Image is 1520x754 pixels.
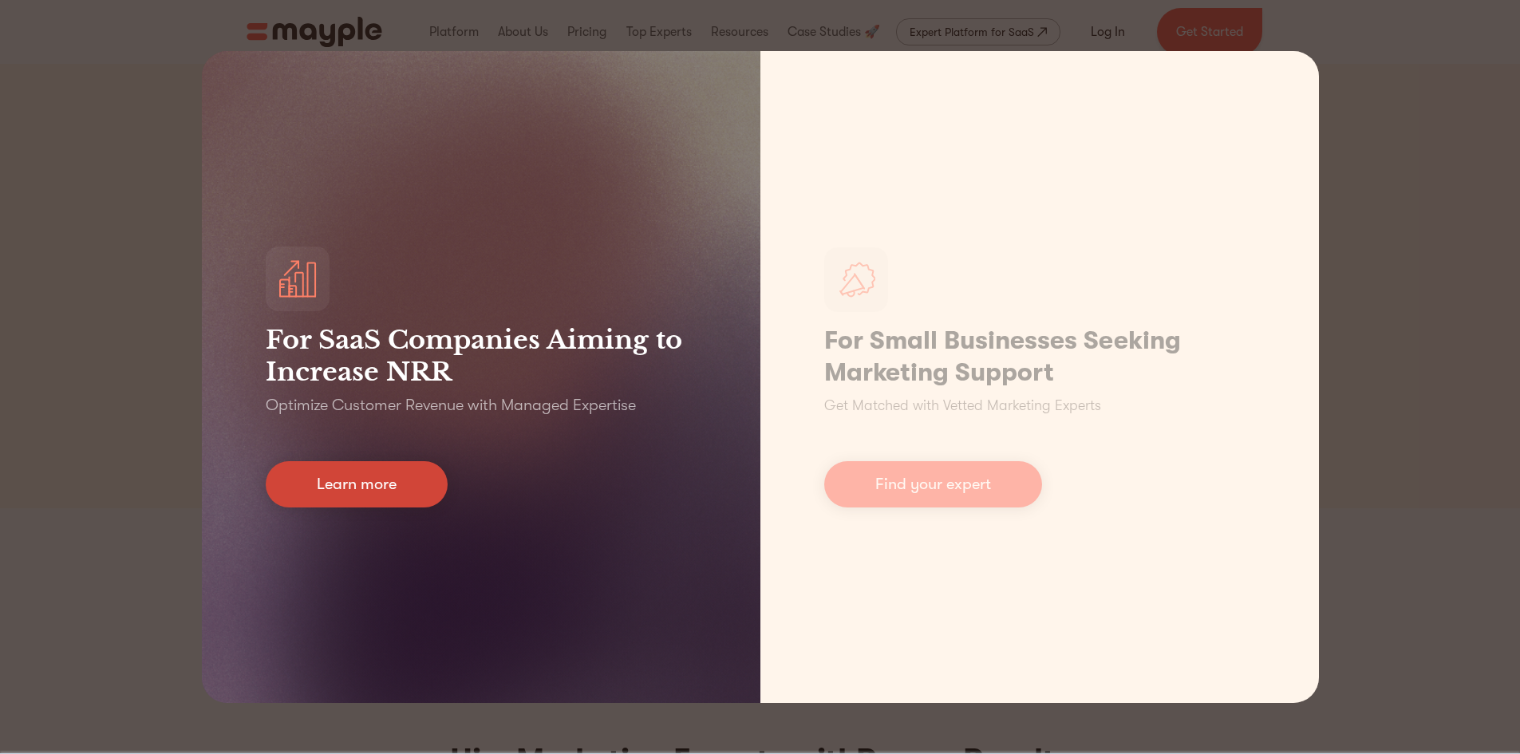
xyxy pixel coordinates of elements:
[266,461,448,507] a: Learn more
[824,461,1042,507] a: Find your expert
[824,325,1255,389] h1: For Small Businesses Seeking Marketing Support
[824,395,1101,416] p: Get Matched with Vetted Marketing Experts
[266,324,697,388] h3: For SaaS Companies Aiming to Increase NRR
[266,394,636,416] p: Optimize Customer Revenue with Managed Expertise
